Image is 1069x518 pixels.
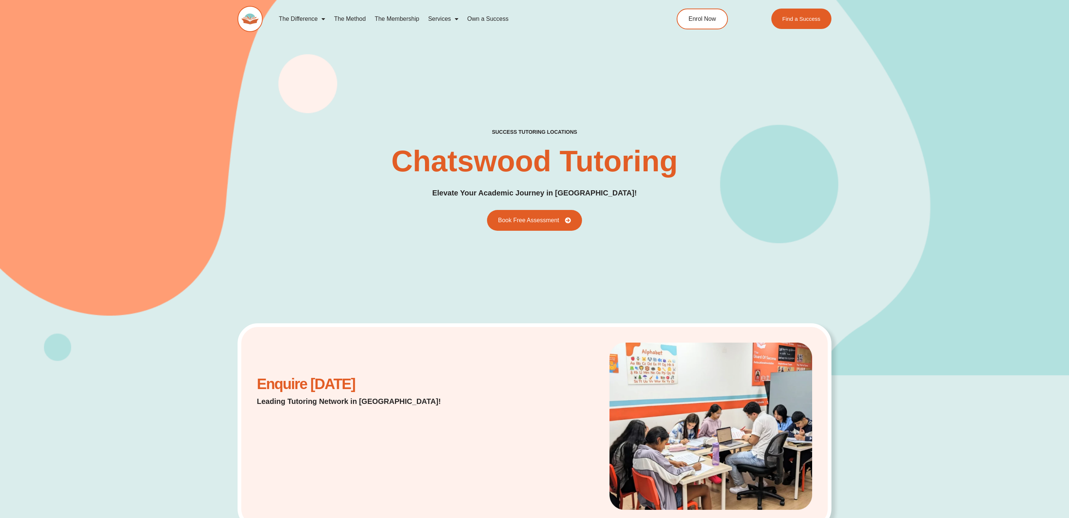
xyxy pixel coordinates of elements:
p: Leading Tutoring Network in [GEOGRAPHIC_DATA]! [257,396,460,407]
h1: Chatswood Tutoring [391,146,678,176]
h2: success tutoring locations [492,129,577,135]
a: Enrol Now [677,9,728,29]
p: Elevate Your Academic Journey in [GEOGRAPHIC_DATA]! [432,187,637,199]
a: Find a Success [771,9,831,29]
a: The Membership [370,10,424,27]
span: Find a Success [782,16,820,22]
span: Enrol Now [689,16,716,22]
span: Book Free Assessment [498,217,559,223]
iframe: Website Lead Form [257,414,429,470]
a: Book Free Assessment [487,210,582,231]
h2: Enquire [DATE] [257,379,460,389]
a: Own a Success [463,10,513,27]
nav: Menu [274,10,643,27]
a: The Method [330,10,370,27]
a: The Difference [274,10,330,27]
a: Services [424,10,462,27]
